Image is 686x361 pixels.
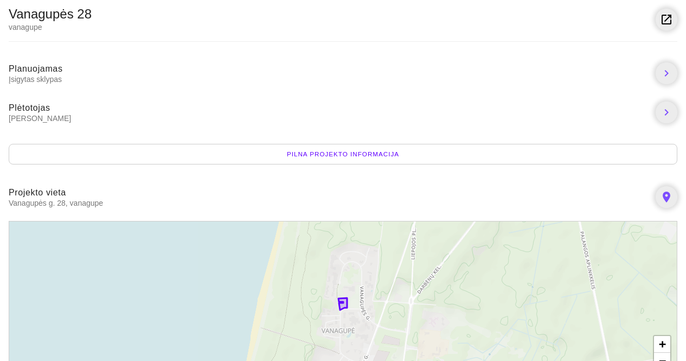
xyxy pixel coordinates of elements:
[656,9,677,30] a: launch
[9,22,92,33] div: vanagupe
[660,106,673,119] i: chevron_right
[9,103,50,112] span: Plėtotojas
[9,74,647,84] span: Įsigytas sklypas
[654,336,670,353] a: Zoom in
[656,186,677,208] a: place
[9,188,66,197] span: Projekto vieta
[9,144,677,164] div: Pilna projekto informacija
[9,9,92,20] div: Vanagupės 28
[660,191,673,204] i: place
[9,113,647,123] span: [PERSON_NAME]
[660,67,673,80] i: chevron_right
[660,13,673,26] i: launch
[9,64,63,73] span: Planuojamas
[9,198,647,208] span: Vanagupės g. 28, vanagupe
[656,102,677,123] a: chevron_right
[656,62,677,84] a: chevron_right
